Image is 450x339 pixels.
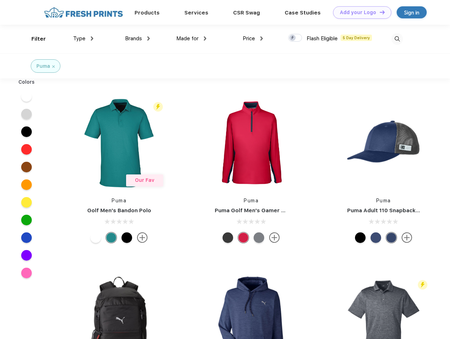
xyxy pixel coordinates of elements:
div: Sign in [404,8,419,17]
img: flash_active_toggle.svg [418,280,427,290]
img: more.svg [402,232,412,243]
img: func=resize&h=266 [337,96,431,190]
img: func=resize&h=266 [204,96,298,190]
div: Peacoat Qut Shd [371,232,381,243]
img: more.svg [269,232,280,243]
a: Puma [112,198,126,203]
a: Sign in [397,6,427,18]
img: flash_active_toggle.svg [153,102,163,112]
a: Services [184,10,208,16]
img: desktop_search.svg [391,33,403,45]
img: filter_cancel.svg [52,65,55,68]
div: Colors [13,78,40,86]
img: dropdown.png [147,36,150,41]
div: Puma Black [122,232,132,243]
div: Puma [36,63,50,70]
span: Price [243,35,255,42]
a: Products [135,10,160,16]
img: dropdown.png [91,36,93,41]
img: fo%20logo%202.webp [42,6,125,19]
div: Add your Logo [340,10,376,16]
div: Green Lagoon [106,232,117,243]
img: func=resize&h=266 [72,96,166,190]
div: Filter [31,35,46,43]
img: DT [380,10,385,14]
span: Flash Eligible [307,35,338,42]
div: Pma Blk Pma Blk [355,232,366,243]
a: Golf Men's Bandon Polo [87,207,151,214]
a: Puma [244,198,259,203]
span: Brands [125,35,142,42]
a: CSR Swag [233,10,260,16]
span: Our Fav [135,177,154,183]
div: Puma Black [223,232,233,243]
img: dropdown.png [204,36,206,41]
div: Quiet Shade [254,232,264,243]
span: Made for [176,35,199,42]
a: Puma Golf Men's Gamer Golf Quarter-Zip [215,207,326,214]
img: dropdown.png [260,36,263,41]
span: Type [73,35,85,42]
img: more.svg [137,232,148,243]
a: Puma [376,198,391,203]
div: Bright White [90,232,101,243]
span: 5 Day Delivery [341,35,372,41]
div: Ski Patrol [238,232,249,243]
div: Peacoat with Qut Shd [386,232,397,243]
